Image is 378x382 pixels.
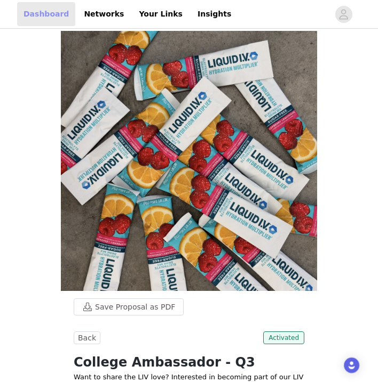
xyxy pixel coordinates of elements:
[132,2,189,26] a: Your Links
[338,6,349,23] div: avatar
[77,2,130,26] a: Networks
[17,2,75,26] a: Dashboard
[74,331,100,344] button: Back
[191,2,238,26] a: Insights
[263,331,304,344] span: Activated
[74,353,304,372] h1: College Ambassador - Q3
[74,298,184,315] button: Save Proposal as PDF
[344,357,359,373] div: Open Intercom Messenger
[61,31,317,291] img: campaign image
